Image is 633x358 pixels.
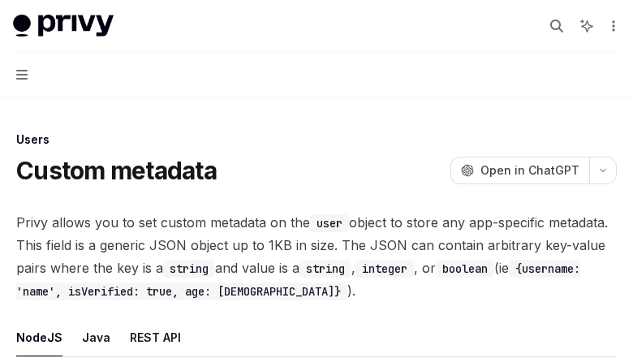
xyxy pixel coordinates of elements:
button: More actions [604,15,620,37]
button: Java [82,318,110,356]
button: Open in ChatGPT [450,157,589,184]
code: user [310,214,349,232]
span: Privy allows you to set custom metadata on the object to store any app-specific metadata. This fi... [16,211,617,302]
code: string [163,260,215,278]
code: integer [355,260,414,278]
h1: Custom metadata [16,156,217,185]
code: boolean [436,260,494,278]
button: REST API [130,318,181,356]
code: string [299,260,351,278]
button: NodeJS [16,318,62,356]
div: Users [16,132,617,148]
img: light logo [13,15,114,37]
span: Open in ChatGPT [480,162,579,179]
